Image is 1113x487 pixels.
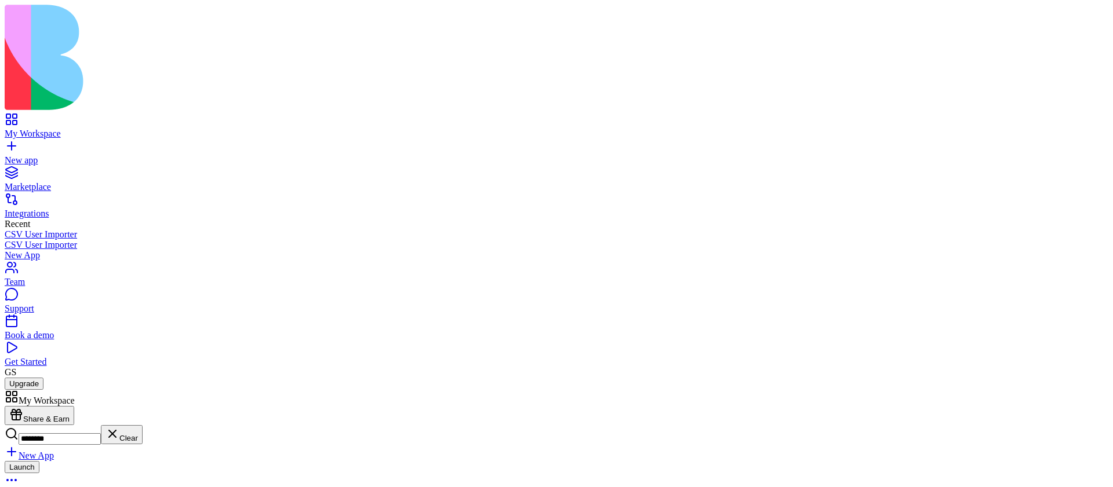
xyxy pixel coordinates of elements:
a: Upgrade [5,378,43,388]
button: Clear [101,425,143,444]
button: Upgrade [5,378,43,390]
div: Book a demo [5,330,1108,340]
a: Get Started [5,346,1108,367]
a: CSV User Importer [5,240,1108,250]
span: GS [5,367,16,377]
div: New app [5,155,1108,166]
a: New App [5,451,54,460]
span: Clear [119,434,138,442]
span: My Workspace [19,396,75,405]
a: Team [5,266,1108,287]
img: logo [5,5,471,110]
a: New app [5,145,1108,166]
a: Marketplace [5,171,1108,192]
a: My Workspace [5,118,1108,139]
a: Book a demo [5,320,1108,340]
div: Support [5,303,1108,314]
span: Recent [5,219,30,229]
div: Integrations [5,208,1108,219]
a: Support [5,293,1108,314]
a: CSV User Importer [5,229,1108,240]
div: My Workspace [5,129,1108,139]
span: Share & Earn [23,415,70,423]
div: Team [5,277,1108,287]
button: Launch [5,461,39,473]
a: New App [5,250,1108,261]
a: Integrations [5,198,1108,219]
div: Get Started [5,357,1108,367]
button: Share & Earn [5,406,74,425]
div: Marketplace [5,182,1108,192]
